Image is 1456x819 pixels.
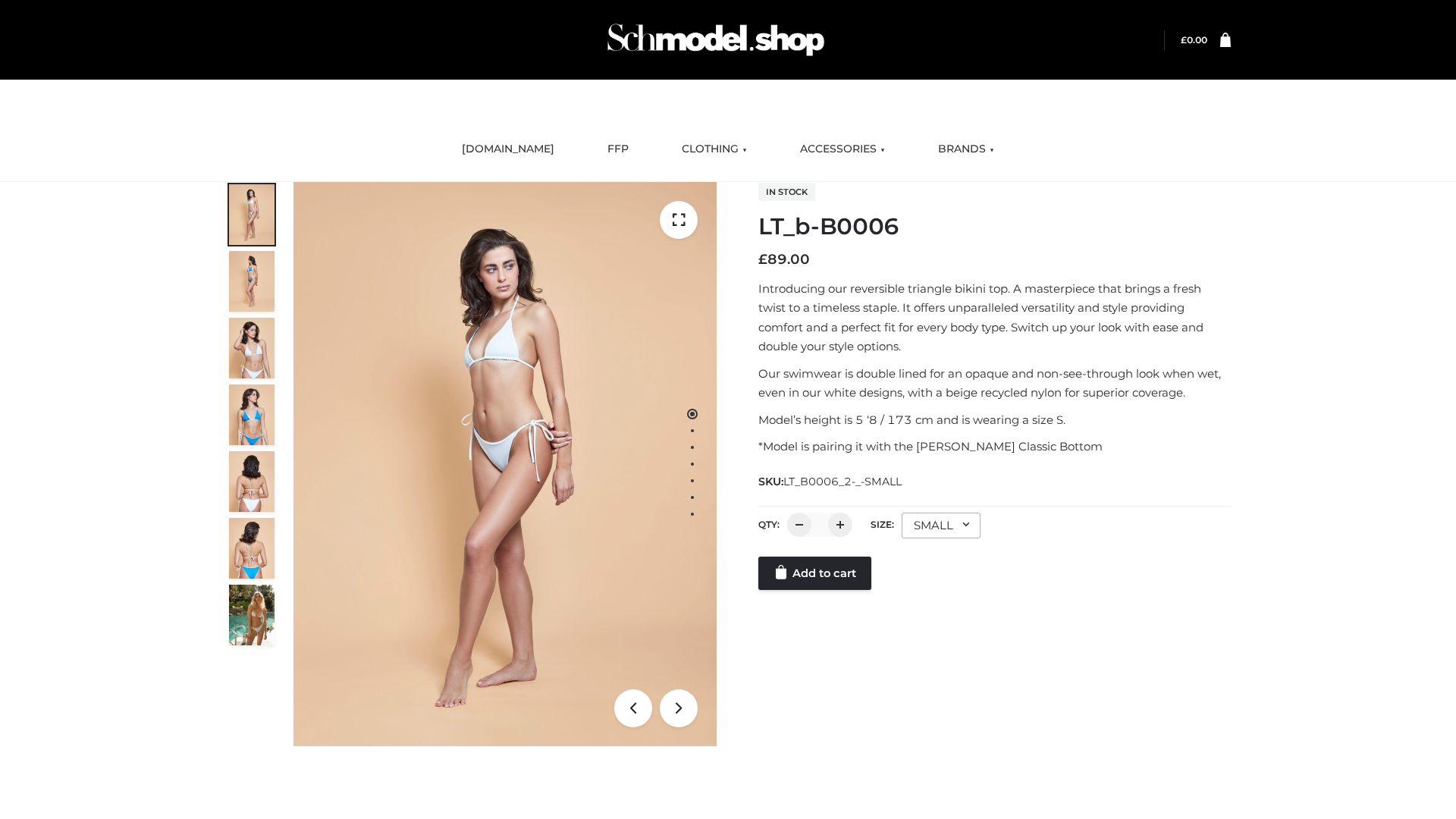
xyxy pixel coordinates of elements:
a: Add to cart [758,557,871,590]
img: ArielClassicBikiniTop_CloudNine_AzureSky_OW114ECO_1-scaled.jpg [229,184,275,245]
img: Arieltop_CloudNine_AzureSky2.jpg [229,585,275,645]
a: [DOMAIN_NAME] [450,133,566,166]
a: CLOTHING [670,133,758,166]
a: ACCESSORIES [789,133,896,166]
a: £0.00 [1181,34,1207,45]
a: FFP [596,133,640,166]
bdi: 0.00 [1181,34,1207,45]
bdi: 89.00 [758,251,810,268]
span: LT_B0006_2-_-SMALL [783,475,902,488]
p: Our swimwear is double lined for an opaque and non-see-through look when wet, even in our white d... [758,364,1231,403]
span: In stock [758,183,815,201]
img: ArielClassicBikiniTop_CloudNine_AzureSky_OW114ECO_7-scaled.jpg [229,451,275,512]
span: £ [1181,34,1187,45]
label: Size: [871,519,894,530]
img: ArielClassicBikiniTop_CloudNine_AzureSky_OW114ECO_3-scaled.jpg [229,318,275,378]
img: ArielClassicBikiniTop_CloudNine_AzureSky_OW114ECO_4-scaled.jpg [229,384,275,445]
img: ArielClassicBikiniTop_CloudNine_AzureSky_OW114ECO_1 [293,182,717,746]
span: £ [758,251,767,268]
a: BRANDS [927,133,1006,166]
p: Introducing our reversible triangle bikini top. A masterpiece that brings a fresh twist to a time... [758,279,1231,356]
h1: LT_b-B0006 [758,213,1231,240]
p: Model’s height is 5 ‘8 / 173 cm and is wearing a size S. [758,410,1231,430]
img: ArielClassicBikiniTop_CloudNine_AzureSky_OW114ECO_8-scaled.jpg [229,518,275,579]
img: Schmodel Admin 964 [602,10,830,70]
span: SKU: [758,472,903,491]
p: *Model is pairing it with the [PERSON_NAME] Classic Bottom [758,437,1231,457]
div: SMALL [902,513,981,538]
label: QTY: [758,519,780,530]
img: ArielClassicBikiniTop_CloudNine_AzureSky_OW114ECO_2-scaled.jpg [229,251,275,312]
